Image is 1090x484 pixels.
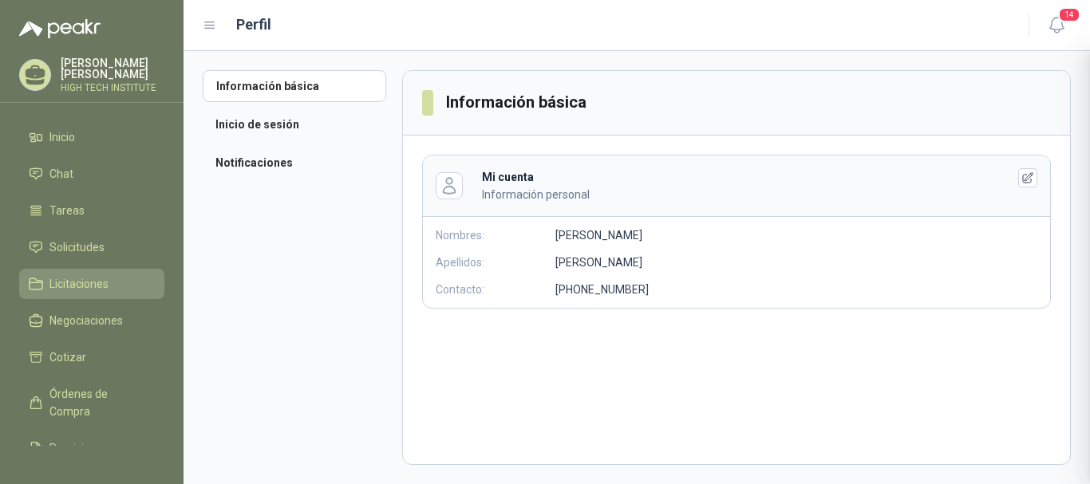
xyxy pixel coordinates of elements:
[49,348,86,366] span: Cotizar
[19,342,164,372] a: Cotizar
[19,379,164,427] a: Órdenes de Compra
[49,275,109,293] span: Licitaciones
[61,83,164,92] p: HIGH TECH INSTITUTE
[49,439,109,457] span: Remisiones
[49,385,149,420] span: Órdenes de Compra
[49,202,85,219] span: Tareas
[1042,11,1071,40] button: 14
[19,433,164,463] a: Remisiones
[19,305,164,336] a: Negociaciones
[49,165,73,183] span: Chat
[19,19,101,38] img: Logo peakr
[236,14,271,36] h1: Perfil
[1058,7,1080,22] span: 14
[19,195,164,226] a: Tareas
[49,128,75,146] span: Inicio
[19,159,164,189] a: Chat
[19,269,164,299] a: Licitaciones
[19,122,164,152] a: Inicio
[19,232,164,262] a: Solicitudes
[61,57,164,80] p: [PERSON_NAME] [PERSON_NAME]
[49,312,123,329] span: Negociaciones
[49,238,105,256] span: Solicitudes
